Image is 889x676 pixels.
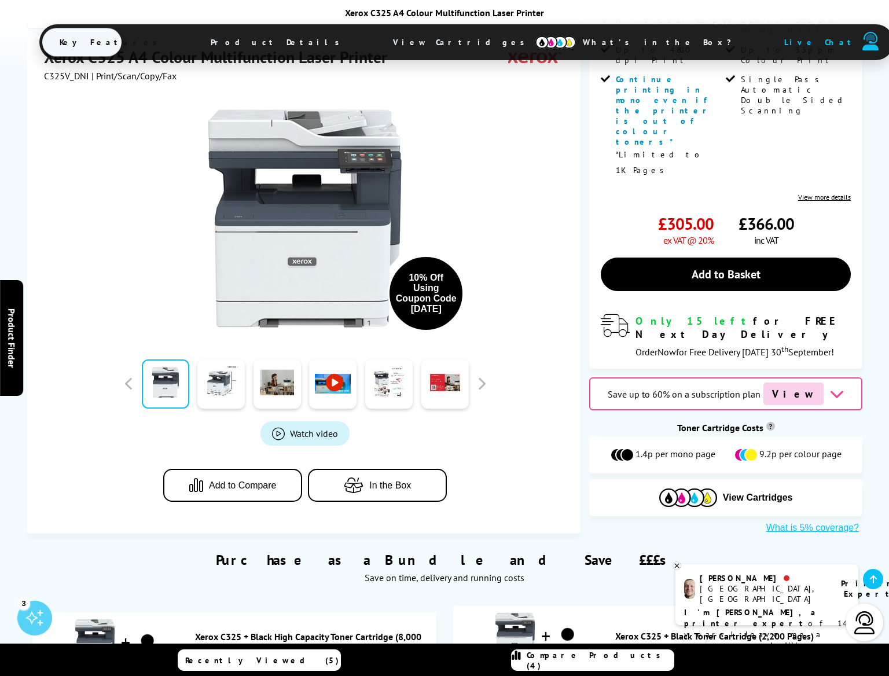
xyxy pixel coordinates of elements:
[635,448,715,462] span: 1.4p per mono page
[133,627,162,656] img: Xerox C325 + Black High Capacity Toner Cartridge (8,000 Pages)
[615,630,851,642] a: Xerox C325 + Black Toner Cartridge (2,200 Pages)
[601,258,851,291] a: Add to Basket
[657,346,676,358] span: Now
[178,649,341,671] a: Recently Viewed (5)
[511,649,674,671] a: Compare Products (4)
[308,469,447,502] button: In the Box
[41,572,848,583] div: Save on time, delivery and running costs
[684,579,695,599] img: ashley-livechat.png
[195,631,431,654] a: Xerox C325 + Black High Capacity Toner Cartridge (8,000 Pages)
[290,428,338,439] span: Watch video
[739,213,794,234] span: £366.00
[663,234,714,246] span: ex VAT @ 20%
[193,28,363,56] span: Product Details
[72,618,118,664] img: Xerox C325 + Black High Capacity Toner Cartridge (8,000 Pages)
[862,32,879,50] img: user-headset-duotone.svg
[798,193,851,201] a: View more details
[492,612,538,658] img: Xerox C325 + Black Toner Cartridge (2,200 Pages)
[369,480,411,490] span: In the Box
[17,597,30,609] div: 3
[763,522,862,534] button: What is 5% coverage?
[784,37,856,47] span: Live Chat
[553,620,582,649] img: Xerox C325 + Black Toner Cartridge (2,200 Pages)
[589,422,862,433] div: Toner Cartridge Costs
[684,607,819,629] b: I'm [PERSON_NAME], a printer expert
[853,611,876,634] img: user-headset-light.svg
[91,70,177,82] span: | Print/Scan/Copy/Fax
[754,234,778,246] span: inc VAT
[763,383,824,405] span: View
[616,147,723,178] p: *Limited to 1K Pages
[395,273,457,314] div: 10% Off Using Coupon Code [DATE]
[44,70,89,82] span: C325V_DNI
[527,650,674,671] span: Compare Products (4)
[635,314,851,341] div: for FREE Next Day Delivery
[6,308,17,368] span: Product Finder
[565,28,760,56] span: What’s in the Box?
[185,655,339,666] span: Recently Viewed (5)
[723,493,793,503] span: View Cartridges
[635,314,753,328] span: Only 15 left
[601,314,851,357] div: modal_delivery
[260,421,350,446] a: Product_All_Videos
[163,469,302,502] button: Add to Compare
[535,36,576,49] img: cmyk-icon.svg
[781,344,788,354] sup: th
[39,7,850,19] div: Xerox C325 A4 Colour Multifunction Laser Printer
[684,607,850,662] p: of 14 years! Leave me a message and I'll respond ASAP
[27,534,862,589] div: Purchase as a Bundle and Save £££s
[608,388,761,400] span: Save up to 60% on a subscription plan
[598,488,854,507] button: View Cartridges
[192,105,418,332] img: Xerox C325
[376,27,553,57] span: View Cartridges
[658,213,714,234] span: £305.00
[700,573,826,583] div: [PERSON_NAME]
[766,422,775,431] sup: Cost per page
[616,74,713,147] span: Continue printing in mono even if the printer is out of colour toners*
[700,583,826,604] div: [GEOGRAPHIC_DATA], [GEOGRAPHIC_DATA]
[42,28,181,56] span: Key Features
[659,488,717,506] img: Cartridges
[759,448,842,462] span: 9.2p per colour page
[741,74,848,116] span: Single Pass Automatic Double Sided Scanning
[635,346,834,358] span: Order for Free Delivery [DATE] 30 September!
[209,480,277,490] span: Add to Compare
